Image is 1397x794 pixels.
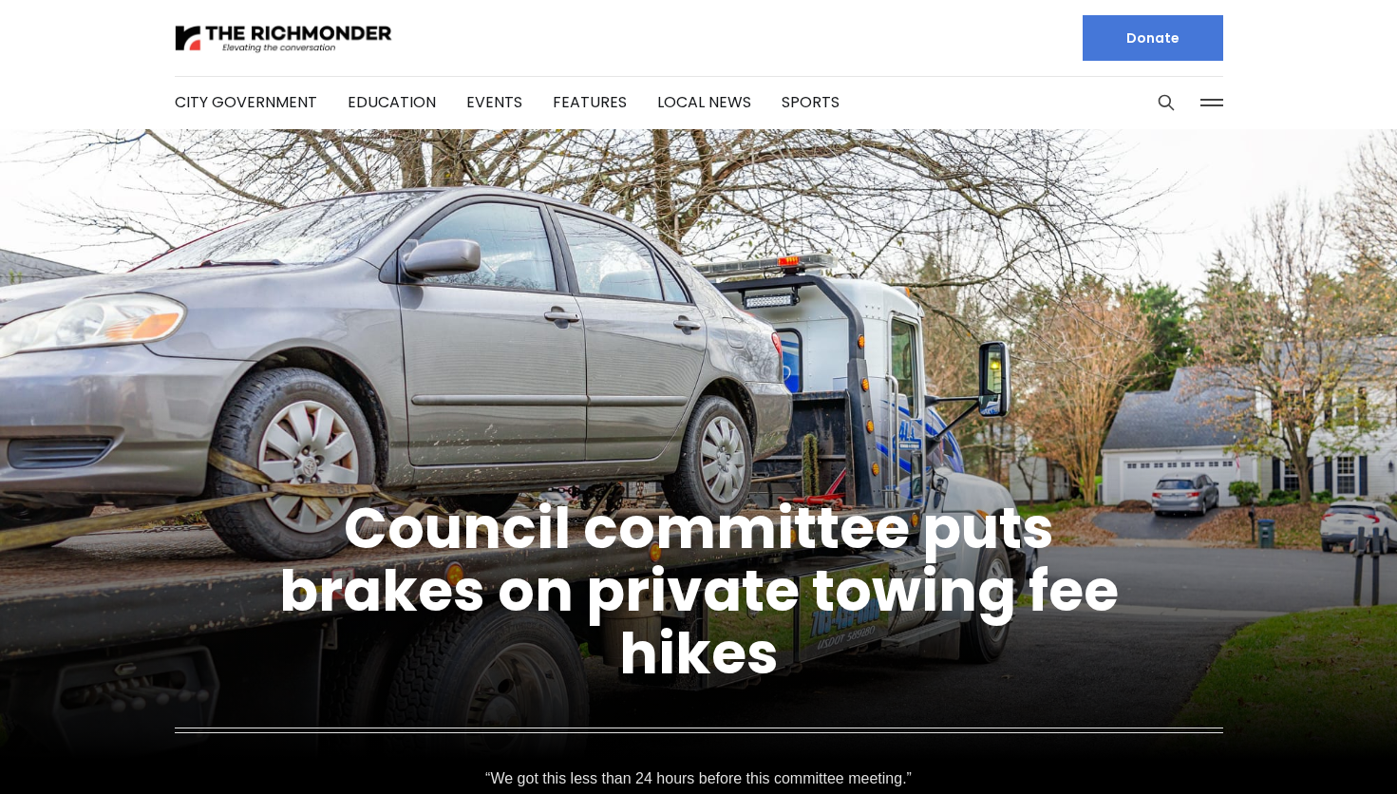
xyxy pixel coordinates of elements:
a: Sports [782,91,840,113]
a: Features [553,91,627,113]
a: Donate [1083,15,1223,61]
a: Local News [657,91,751,113]
a: Education [348,91,436,113]
a: Council committee puts brakes on private towing fee hikes [279,488,1119,693]
p: “We got this less than 24 hours before this committee meeting.” [481,766,916,792]
button: Search this site [1152,88,1180,117]
img: The Richmonder [175,22,393,55]
a: Events [466,91,522,113]
a: City Government [175,91,317,113]
iframe: portal-trigger [1236,701,1397,794]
